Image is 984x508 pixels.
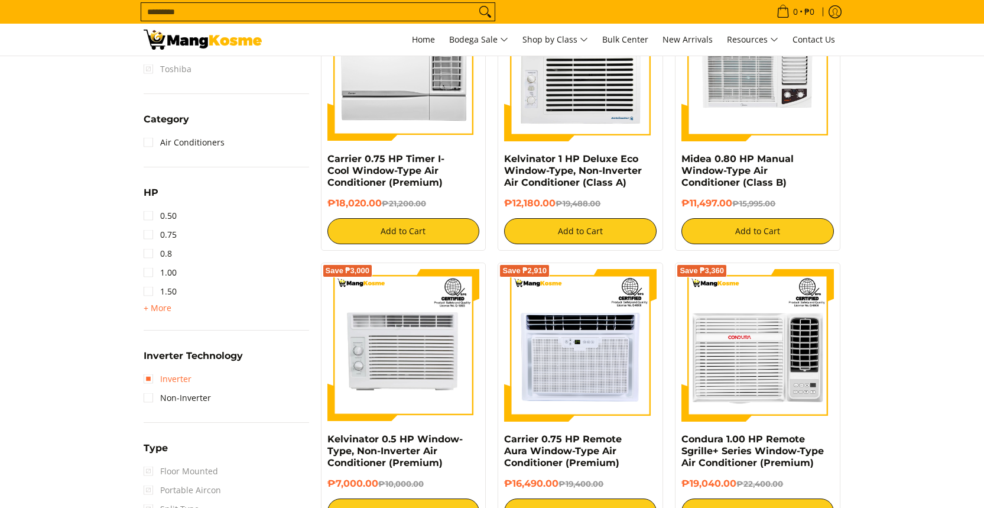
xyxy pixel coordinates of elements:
[773,5,818,18] span: •
[504,218,657,244] button: Add to Cart
[681,269,834,422] img: condura-sgrille-series-window-type-remote-aircon-premium-full-view-mang-kosme
[517,24,594,56] a: Shop by Class
[327,218,480,244] button: Add to Cart
[732,199,775,208] del: ₱15,995.00
[327,153,444,188] a: Carrier 0.75 HP Timer I-Cool Window-Type Air Conditioner (Premium)
[144,206,177,225] a: 0.50
[144,263,177,282] a: 1.00
[657,24,719,56] a: New Arrivals
[144,282,177,301] a: 1.50
[144,370,191,389] a: Inverter
[144,301,171,315] summary: Open
[449,33,508,47] span: Bodega Sale
[406,24,441,56] a: Home
[736,479,783,488] del: ₱22,400.00
[522,33,588,47] span: Shop by Class
[144,351,243,361] span: Inverter Technology
[791,8,800,16] span: 0
[144,481,221,500] span: Portable Aircon
[681,433,824,468] a: Condura 1.00 HP Remote Sgrille+ Series Window-Type Air Conditioner (Premium)
[602,34,648,45] span: Bulk Center
[144,444,168,462] summary: Open
[144,188,158,206] summary: Open
[327,433,463,468] a: Kelvinator 0.5 HP Window-Type, Non-Inverter Air Conditioner (Premium)
[803,8,816,16] span: ₱0
[382,199,426,208] del: ₱21,200.00
[681,153,794,188] a: Midea 0.80 HP Manual Window-Type Air Conditioner (Class B)
[144,30,262,50] img: Bodega Sale Aircon l Mang Kosme: Home Appliances Warehouse Sale Window Type
[787,24,841,56] a: Contact Us
[721,24,784,56] a: Resources
[476,3,495,21] button: Search
[727,33,778,47] span: Resources
[793,34,835,45] span: Contact Us
[144,244,172,263] a: 0.8
[504,198,657,209] h6: ₱12,180.00
[681,218,834,244] button: Add to Cart
[327,198,480,209] h6: ₱18,020.00
[596,24,654,56] a: Bulk Center
[144,133,225,152] a: Air Conditioners
[144,351,243,370] summary: Open
[144,303,171,313] span: + More
[144,115,189,133] summary: Open
[144,444,168,453] span: Type
[681,478,834,490] h6: ₱19,040.00
[663,34,713,45] span: New Arrivals
[504,153,642,188] a: Kelvinator 1 HP Deluxe Eco Window-Type, Non-Inverter Air Conditioner (Class A)
[144,188,158,198] span: HP
[556,199,600,208] del: ₱19,488.00
[144,389,211,407] a: Non-Inverter
[378,479,424,488] del: ₱10,000.00
[144,225,177,244] a: 0.75
[412,34,435,45] span: Home
[327,269,480,422] img: Kelvinator 0.5 HP Window-Type, Non-Inverter Air Conditioner (Premium)
[443,24,514,56] a: Bodega Sale
[681,198,834,209] h6: ₱11,497.00
[504,478,657,490] h6: ₱16,490.00
[558,479,603,488] del: ₱19,400.00
[502,267,547,274] span: Save ₱2,910
[144,115,189,124] span: Category
[680,267,724,274] span: Save ₱3,360
[144,462,218,481] span: Floor Mounted
[327,478,480,490] h6: ₱7,000.00
[504,433,622,468] a: Carrier 0.75 HP Remote Aura Window-Type Air Conditioner (Premium)
[274,24,841,56] nav: Main Menu
[144,60,191,79] span: Toshiba
[326,267,370,274] span: Save ₱3,000
[504,269,657,422] img: Carrier 0.75 HP Remote Aura Window-Type Air Conditioner (Premium)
